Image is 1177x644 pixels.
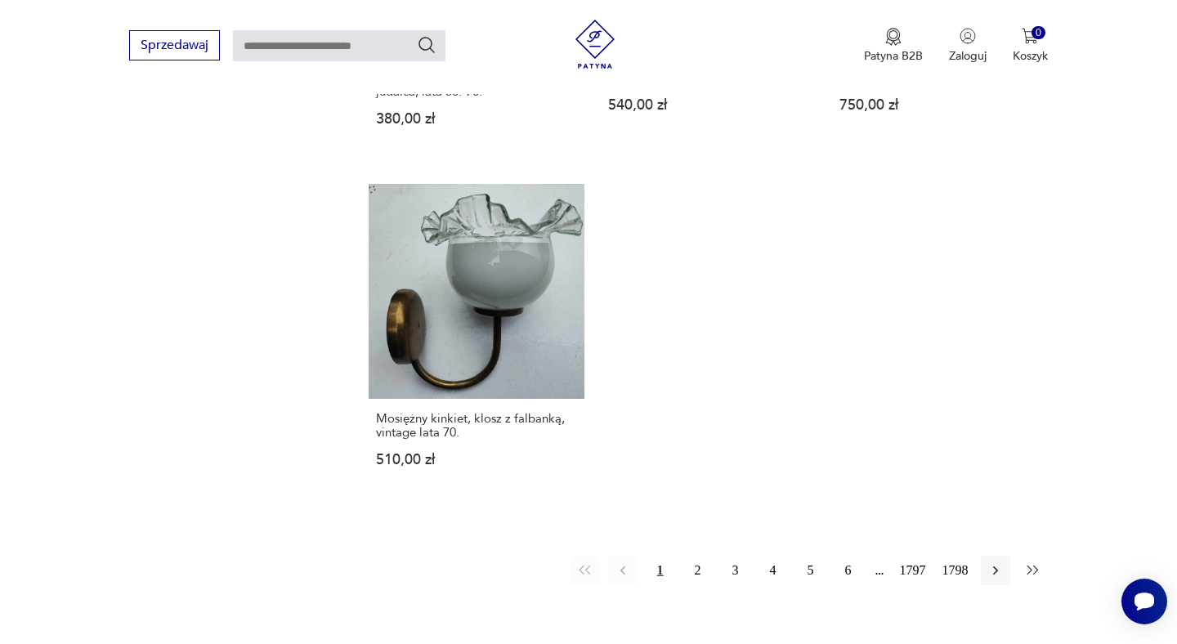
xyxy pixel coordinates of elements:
p: 510,00 zł [376,453,576,467]
button: Szukaj [417,35,436,55]
button: 1798 [938,556,973,585]
h3: Mosiężny kinkiet, klosz z falbanką, vintage lata 70. [376,412,576,440]
button: 1 [646,556,675,585]
button: 1797 [896,556,930,585]
img: Ikona koszyka [1022,28,1038,44]
p: Zaloguj [949,48,987,64]
p: Patyna B2B [864,48,923,64]
a: Mosiężny kinkiet, klosz z falbanką, vintage lata 70.Mosiężny kinkiet, klosz z falbanką, vintage l... [369,184,584,499]
img: Patyna - sklep z meblami i dekoracjami vintage [571,20,620,69]
button: 4 [759,556,788,585]
a: Sprzedawaj [129,41,220,52]
p: Koszyk [1013,48,1048,64]
button: 5 [796,556,826,585]
button: Sprzedawaj [129,30,220,60]
div: 0 [1032,26,1045,40]
button: 3 [721,556,750,585]
button: Patyna B2B [864,28,923,64]
img: Ikona medalu [885,28,902,46]
button: Zaloguj [949,28,987,64]
a: Ikona medaluPatyna B2B [864,28,923,64]
iframe: Smartsupp widget button [1121,579,1167,624]
p: 750,00 zł [839,98,1040,112]
button: 2 [683,556,713,585]
h3: Karafka ceramiczna, sygnowana z tyłu, [DEMOGRAPHIC_DATA] judaica, lata 50.-70. [376,57,576,99]
p: 380,00 zł [376,112,576,126]
img: Ikonka użytkownika [960,28,976,44]
button: 6 [834,556,863,585]
p: 540,00 zł [608,98,808,112]
button: 0Koszyk [1013,28,1048,64]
